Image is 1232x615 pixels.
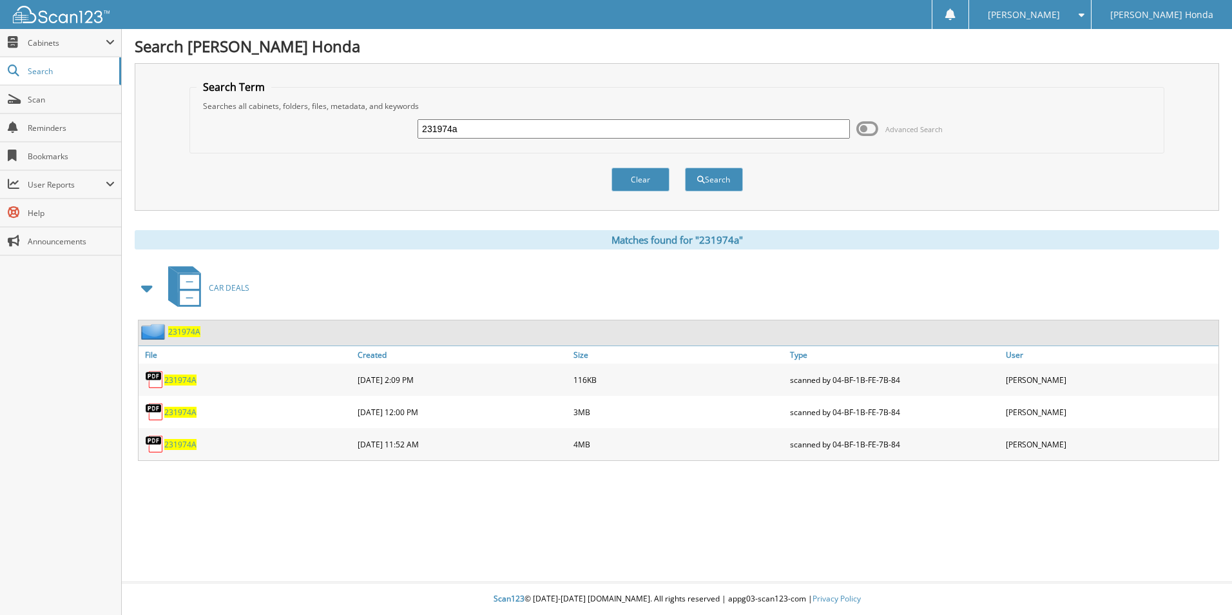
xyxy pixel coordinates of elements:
[787,431,1003,457] div: scanned by 04-BF-1B-FE-7B-84
[141,324,168,340] img: folder2.png
[1003,346,1218,364] a: User
[570,367,786,393] div: 116KB
[885,124,943,134] span: Advanced Search
[1003,367,1218,393] div: [PERSON_NAME]
[685,168,743,191] button: Search
[1003,399,1218,425] div: [PERSON_NAME]
[354,367,570,393] div: [DATE] 2:09 PM
[28,66,113,77] span: Search
[787,399,1003,425] div: scanned by 04-BF-1B-FE-7B-84
[988,11,1060,19] span: [PERSON_NAME]
[28,236,115,247] span: Announcements
[160,262,249,313] a: CAR DEALS
[28,122,115,133] span: Reminders
[787,367,1003,393] div: scanned by 04-BF-1B-FE-7B-84
[122,583,1232,615] div: © [DATE]-[DATE] [DOMAIN_NAME]. All rights reserved | appg03-scan123-com |
[209,282,249,293] span: CAR DEALS
[164,407,197,418] a: 231974A
[354,431,570,457] div: [DATE] 11:52 AM
[135,230,1219,249] div: Matches found for "231974a"
[354,346,570,364] a: Created
[13,6,110,23] img: scan123-logo-white.svg
[570,399,786,425] div: 3MB
[28,151,115,162] span: Bookmarks
[354,399,570,425] div: [DATE] 12:00 PM
[494,593,525,604] span: Scan123
[197,80,271,94] legend: Search Term
[28,208,115,219] span: Help
[813,593,861,604] a: Privacy Policy
[28,179,106,190] span: User Reports
[1168,553,1232,615] iframe: Chat Widget
[145,434,164,454] img: PDF.png
[28,94,115,105] span: Scan
[787,346,1003,364] a: Type
[135,35,1219,57] h1: Search [PERSON_NAME] Honda
[570,431,786,457] div: 4MB
[164,439,197,450] a: 231974A
[570,346,786,364] a: Size
[145,402,164,422] img: PDF.png
[1003,431,1218,457] div: [PERSON_NAME]
[164,375,197,386] a: 231974A
[197,101,1157,112] div: Searches all cabinets, folders, files, metadata, and keywords
[611,168,669,191] button: Clear
[1110,11,1213,19] span: [PERSON_NAME] Honda
[139,346,354,364] a: File
[145,370,164,389] img: PDF.png
[168,326,200,337] a: 231974A
[28,37,106,48] span: Cabinets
